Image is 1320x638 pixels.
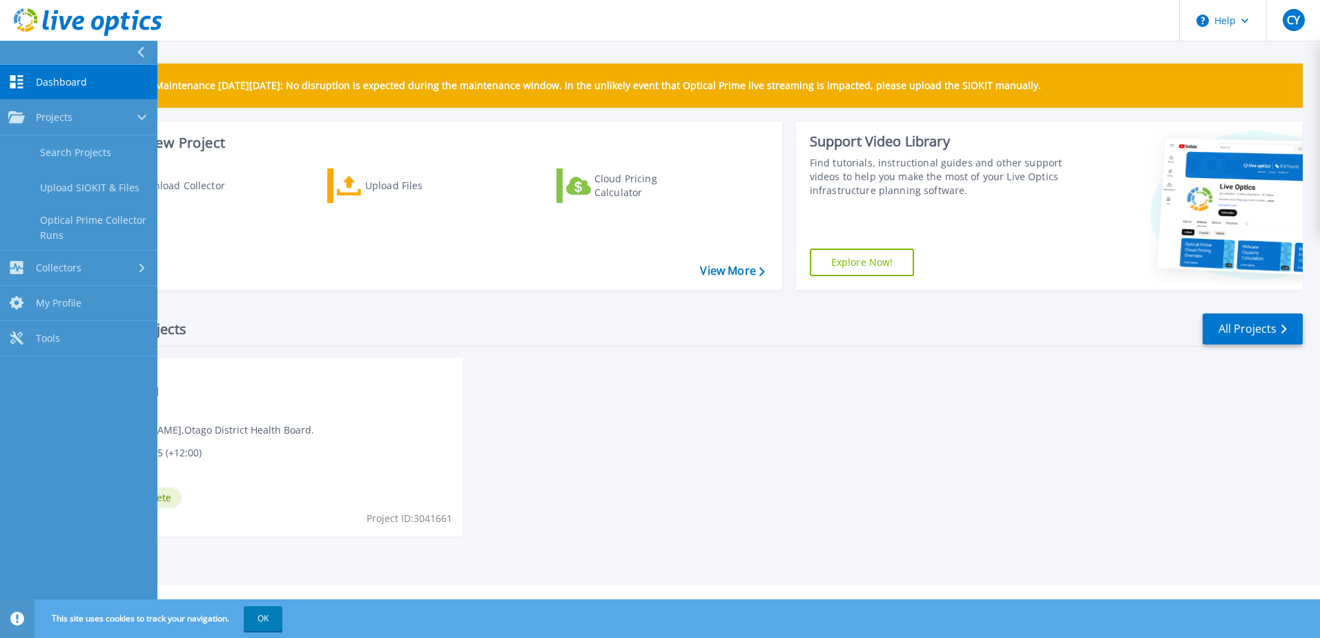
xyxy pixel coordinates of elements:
div: Cloud Pricing Calculator [594,172,705,200]
h3: Start a New Project [98,135,764,151]
p: Scheduled Maintenance [DATE][DATE]: No disruption is expected during the maintenance window. In t... [103,80,1041,91]
span: Tools [36,332,60,345]
span: Project ID: 3041661 [367,511,452,526]
div: Upload Files [365,172,476,200]
a: Upload Files [327,168,481,203]
a: Cloud Pricing Calculator [556,168,710,203]
span: Projects [36,111,72,124]
a: Explore Now! [810,249,915,276]
div: Find tutorials, instructional guides and other support videos to help you make the most of your L... [810,156,1068,197]
span: Dashboard [36,76,87,88]
span: CY [1287,14,1300,26]
span: Collectors [36,262,81,274]
div: Support Video Library [810,133,1068,151]
a: View More [700,264,764,278]
div: Download Collector [133,172,244,200]
button: OK [244,606,282,631]
span: Optical Prime [104,366,454,381]
span: My Profile [36,297,81,309]
a: Download Collector [98,168,252,203]
span: This site uses cookies to track your navigation. [38,606,282,631]
a: All Projects [1203,313,1303,345]
span: [PERSON_NAME] , Otago District Health Board. [104,423,314,438]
